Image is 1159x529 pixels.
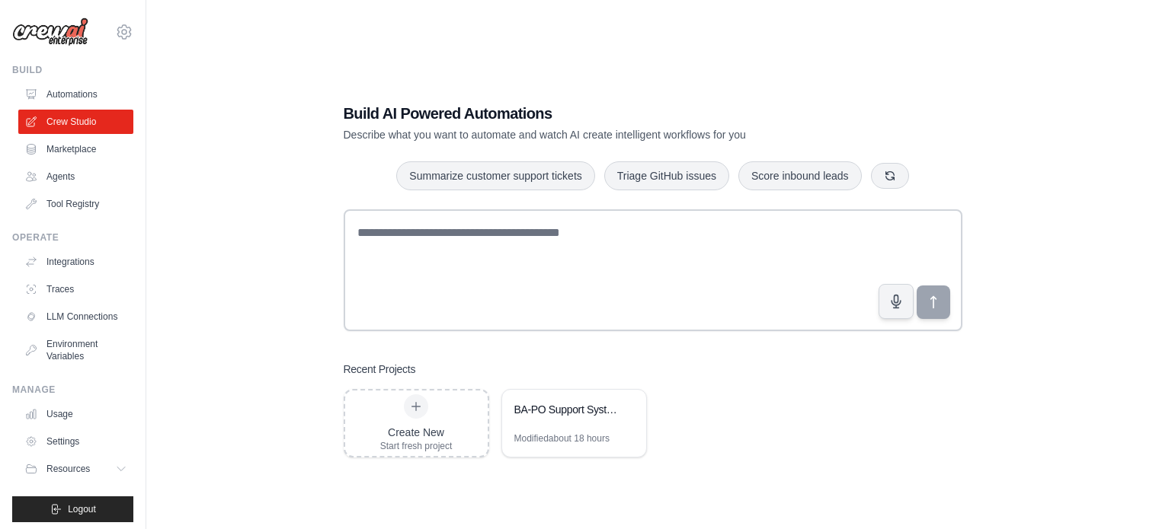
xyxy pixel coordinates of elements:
button: Score inbound leads [738,161,862,190]
div: BA-PO Support System [514,402,619,417]
div: Manage [12,384,133,396]
button: Resources [18,457,133,481]
span: Logout [68,503,96,515]
a: Agents [18,164,133,189]
img: Logo [12,18,88,46]
a: Settings [18,429,133,454]
a: Integrations [18,250,133,274]
h3: Recent Projects [344,362,416,377]
button: Get new suggestions [871,163,909,189]
a: Usage [18,402,133,426]
button: Triage GitHub issues [604,161,729,190]
h1: Build AI Powered Automations [344,103,856,124]
a: Automations [18,82,133,107]
div: Modified about 18 hours [514,432,610,445]
a: Traces [18,277,133,301]
a: Crew Studio [18,110,133,134]
a: Marketplace [18,137,133,161]
a: Environment Variables [18,332,133,368]
a: Tool Registry [18,192,133,216]
button: Summarize customer support tickets [396,161,594,190]
div: Create New [380,425,453,440]
button: Click to speak your automation idea [879,284,914,319]
div: Build [12,64,133,76]
p: Describe what you want to automate and watch AI create intelligent workflows for you [344,127,856,142]
div: Operate [12,231,133,244]
button: Logout [12,496,133,522]
span: Resources [46,463,90,475]
a: LLM Connections [18,304,133,329]
div: Start fresh project [380,440,453,452]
